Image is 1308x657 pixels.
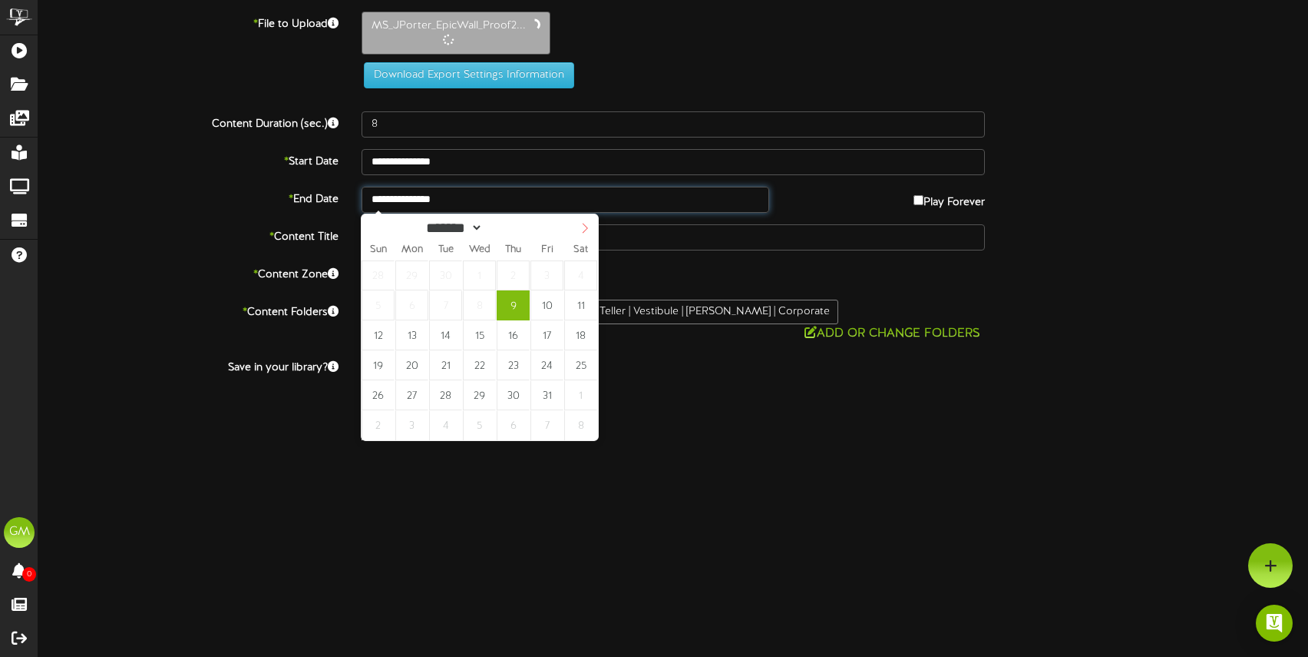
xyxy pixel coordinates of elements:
input: Year [483,220,538,236]
span: October 8, 2025 [463,290,496,320]
span: Sun [362,245,395,255]
a: Download Export Settings Information [356,69,574,81]
span: Fri [530,245,564,255]
span: October 18, 2025 [564,320,597,350]
label: Start Date [27,149,350,170]
span: September 30, 2025 [429,260,462,290]
label: Content Duration (sec.) [27,111,350,132]
span: October 7, 2025 [429,290,462,320]
span: November 7, 2025 [530,410,563,440]
input: Play Forever [913,195,923,205]
span: October 13, 2025 [395,320,428,350]
span: October 24, 2025 [530,350,563,380]
span: October 16, 2025 [497,320,530,350]
span: November 3, 2025 [395,410,428,440]
span: Wed [463,245,497,255]
span: October 26, 2025 [362,380,395,410]
span: October 29, 2025 [463,380,496,410]
span: October 6, 2025 [395,290,428,320]
span: September 29, 2025 [395,260,428,290]
span: November 2, 2025 [362,410,395,440]
span: 0 [22,567,36,582]
span: October 19, 2025 [362,350,395,380]
span: October 5, 2025 [362,290,395,320]
span: October 17, 2025 [530,320,563,350]
span: October 23, 2025 [497,350,530,380]
span: October 28, 2025 [429,380,462,410]
span: October 30, 2025 [497,380,530,410]
label: Play Forever [913,187,985,211]
span: October 4, 2025 [564,260,597,290]
span: November 8, 2025 [564,410,597,440]
span: November 4, 2025 [429,410,462,440]
span: September 28, 2025 [362,260,395,290]
span: October 2, 2025 [497,260,530,290]
span: October 9, 2025 [497,290,530,320]
span: October 22, 2025 [463,350,496,380]
span: Tue [429,245,463,255]
label: Content Folders [27,300,350,320]
label: Content Title [27,224,350,245]
label: File to Upload [27,12,350,32]
span: Thu [497,245,530,255]
span: November 5, 2025 [463,410,496,440]
span: October 27, 2025 [395,380,428,410]
label: Save in your library? [27,355,350,376]
span: October 10, 2025 [530,290,563,320]
label: Content Zone [27,262,350,283]
button: Add or Change Folders [800,324,985,343]
span: November 1, 2025 [564,380,597,410]
input: Title of this Content [362,224,985,251]
button: Download Export Settings Information [364,62,574,88]
div: Member Stories Quotes - All Branches | Epic | Teller | Vestibule | [PERSON_NAME] | Corporate [362,300,838,324]
span: October 1, 2025 [463,260,496,290]
span: October 14, 2025 [429,320,462,350]
span: November 6, 2025 [497,410,530,440]
span: October 12, 2025 [362,320,395,350]
span: October 3, 2025 [530,260,563,290]
div: GM [4,517,35,548]
span: October 25, 2025 [564,350,597,380]
span: October 20, 2025 [395,350,428,380]
label: End Date [27,187,350,207]
span: October 11, 2025 [564,290,597,320]
span: Mon [395,245,429,255]
span: Sat [564,245,598,255]
div: Open Intercom Messenger [1256,605,1293,642]
span: October 21, 2025 [429,350,462,380]
span: October 15, 2025 [463,320,496,350]
span: October 31, 2025 [530,380,563,410]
